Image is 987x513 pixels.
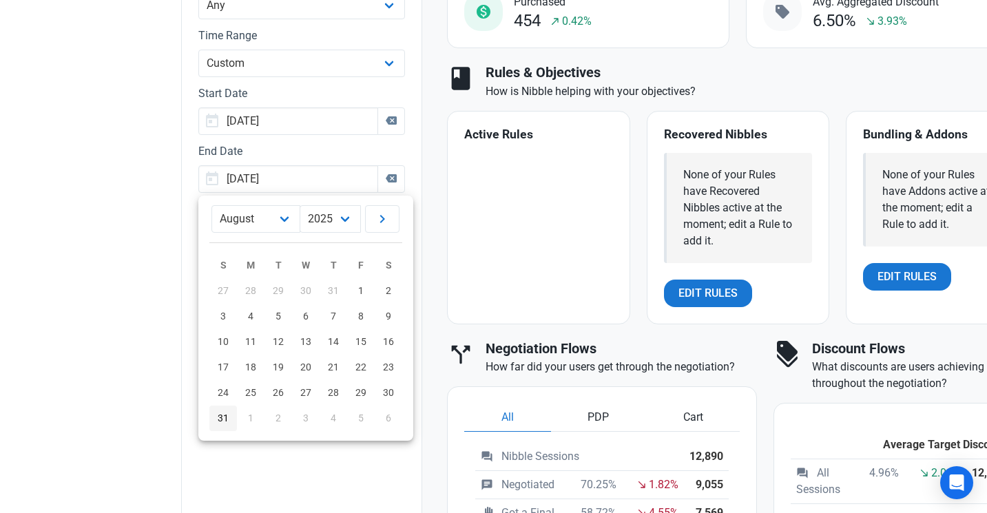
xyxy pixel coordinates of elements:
a: 3 [209,304,237,329]
span: sell [774,3,791,20]
div: 454 [514,12,541,30]
span: south_east [865,16,876,27]
span: 4 [248,311,253,322]
span: 3 [303,412,309,423]
a: 11 [237,329,264,355]
a: 12 [264,329,292,355]
span: 30 [383,387,394,398]
span: 31 [218,412,229,423]
a: 9 [375,304,402,329]
a: 13 [292,329,320,355]
span: 1 [248,412,253,423]
a: 16 [375,329,402,355]
a: 8 [347,304,375,329]
a: 6 [292,304,320,329]
td: Negotiated [475,471,569,499]
a: 2 [375,278,402,304]
span: 12 [273,336,284,347]
h4: Active Rules [464,128,612,142]
a: 28 [320,380,347,406]
span: 5 [358,412,364,423]
span: south_east [919,468,930,479]
span: Edit Rules [678,285,738,302]
span: north_east [550,16,561,27]
span: question_answer [796,467,809,479]
th: 12,890 [684,443,729,471]
span: All [501,409,514,426]
span: question_answer [481,450,493,463]
span: 28 [328,387,339,398]
a: 15 [347,329,375,355]
span: 21 [328,362,339,373]
input: Start Date [198,107,378,135]
span: PDP [588,409,609,426]
a: 18 [237,355,264,380]
a: 24 [209,380,237,406]
span: 5 [276,311,281,322]
a: 20 [292,355,320,380]
span: 11 [245,336,256,347]
span: 9 [386,311,391,322]
span: Cart [683,409,703,426]
span: 18 [245,362,256,373]
span: 6 [386,412,391,423]
a: Edit Rules [664,280,752,307]
p: How far did your users get through the negotiation? [486,359,757,375]
span: 31 [328,285,339,296]
span: 16 [383,336,394,347]
span: south_east [636,479,647,490]
span: 2 [386,285,391,296]
span: F [358,260,364,271]
span: M [247,260,255,271]
span: discount [773,341,801,368]
a: 7 [320,304,347,329]
a: 21 [320,355,347,380]
span: 15 [355,336,366,347]
span: T [276,260,282,271]
div: Open Intercom Messenger [940,466,973,499]
td: All Sessions [791,459,858,504]
a: 29 [347,380,375,406]
a: 1 [347,278,375,304]
span: 3 [220,311,226,322]
span: S [220,260,227,271]
span: T [331,260,337,271]
a: 27 [292,380,320,406]
span: 7 [331,311,336,322]
h4: Recovered Nibbles [664,128,812,142]
span: 20 [300,362,311,373]
div: None of your Rules have Recovered Nibbles active at the moment; edit a Rule to add it. [683,167,796,249]
a: 4 [237,304,264,329]
a: 31 [209,406,237,431]
span: 25 [245,387,256,398]
a: 30 [375,380,402,406]
span: call_split [447,341,475,368]
a: 22 [347,355,375,380]
th: 9,055 [684,471,729,499]
span: 3.93% [877,13,907,30]
input: End Date [198,165,378,193]
span: 28 [245,285,256,296]
span: 4 [331,412,336,423]
span: 2 [276,412,281,423]
span: book [447,65,475,92]
span: 27 [218,285,229,296]
label: Time Range [198,28,405,44]
span: monetization_on [475,3,492,20]
label: Start Date [198,85,405,102]
a: 26 [264,380,292,406]
span: 27 [300,387,311,398]
td: 4.96% [858,459,904,504]
span: 26 [273,387,284,398]
span: 23 [383,362,394,373]
td: Nibble Sessions [475,443,684,471]
span: 1 [358,285,364,296]
h3: Negotiation Flows [486,341,757,357]
span: chat [481,479,493,491]
span: 19 [273,362,284,373]
span: 17 [218,362,229,373]
a: 23 [375,355,402,380]
span: 30 [300,285,311,296]
span: S [386,260,392,271]
span: 6 [303,311,309,322]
